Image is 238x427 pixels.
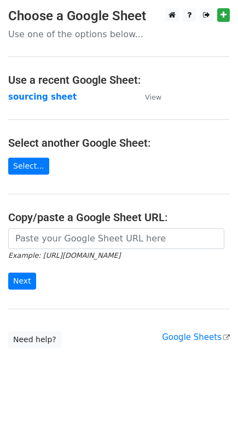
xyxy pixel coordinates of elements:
a: View [134,92,161,102]
small: Example: [URL][DOMAIN_NAME] [8,251,120,259]
h3: Choose a Google Sheet [8,8,230,24]
a: sourcing sheet [8,92,77,102]
a: Need help? [8,331,61,348]
a: Google Sheets [162,332,230,342]
input: Paste your Google Sheet URL here [8,228,224,249]
input: Next [8,273,36,290]
a: Select... [8,158,49,175]
h4: Copy/paste a Google Sheet URL: [8,211,230,224]
h4: Use a recent Google Sheet: [8,73,230,86]
h4: Select another Google Sheet: [8,136,230,149]
p: Use one of the options below... [8,28,230,40]
small: View [145,93,161,101]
